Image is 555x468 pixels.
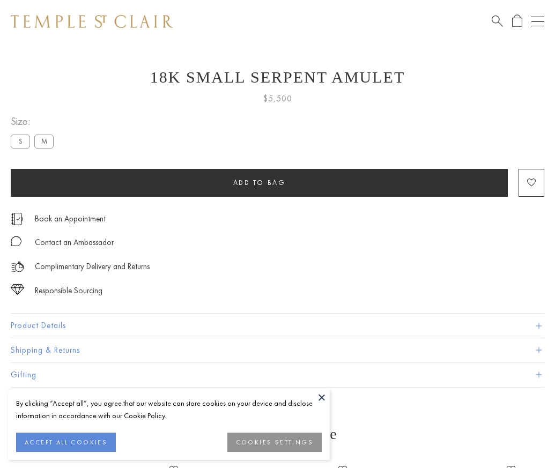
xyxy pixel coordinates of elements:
[11,169,508,197] button: Add to bag
[11,135,30,148] label: S
[35,260,150,273] p: Complimentary Delivery and Returns
[512,14,522,28] a: Open Shopping Bag
[11,314,544,338] button: Product Details
[263,92,292,106] span: $5,500
[531,15,544,28] button: Open navigation
[11,338,544,362] button: Shipping & Returns
[11,260,24,273] img: icon_delivery.svg
[227,433,322,452] button: COOKIES SETTINGS
[233,178,286,187] span: Add to bag
[35,284,102,298] div: Responsible Sourcing
[35,213,106,225] a: Book an Appointment
[11,284,24,295] img: icon_sourcing.svg
[11,113,58,130] span: Size:
[11,213,24,225] img: icon_appointment.svg
[11,363,544,387] button: Gifting
[16,433,116,452] button: ACCEPT ALL COOKIES
[35,236,114,249] div: Contact an Ambassador
[34,135,54,148] label: M
[492,14,503,28] a: Search
[16,397,322,422] div: By clicking “Accept all”, you agree that our website can store cookies on your device and disclos...
[11,15,173,28] img: Temple St. Clair
[11,236,21,247] img: MessageIcon-01_2.svg
[11,68,544,86] h1: 18K Small Serpent Amulet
